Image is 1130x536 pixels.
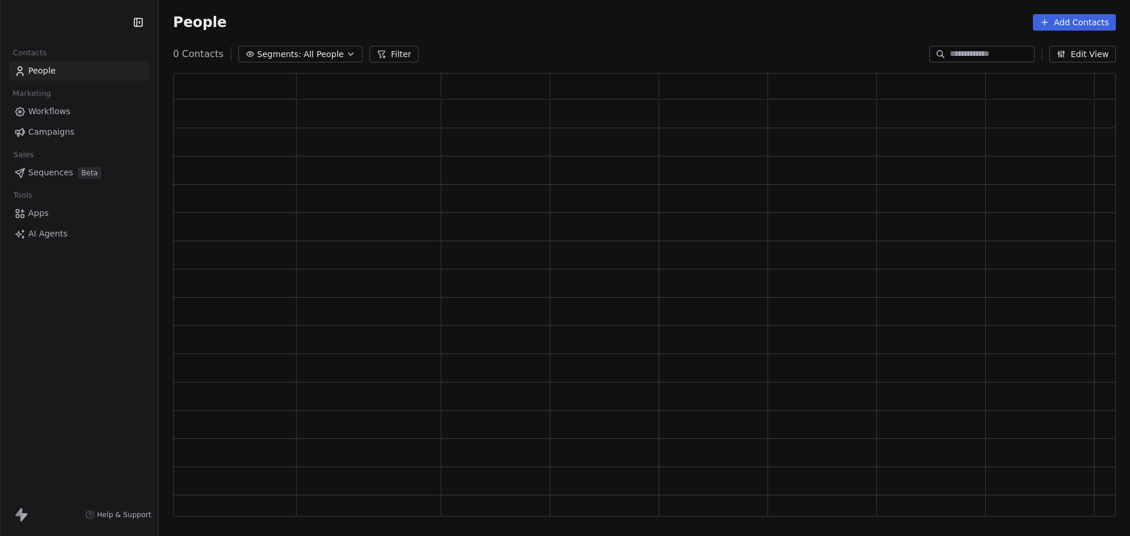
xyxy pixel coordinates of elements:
span: People [173,14,227,31]
span: Sales [8,146,39,164]
a: Help & Support [85,510,151,520]
span: People [28,65,56,77]
span: Sequences [28,167,73,179]
span: Workflows [28,105,71,118]
span: All People [304,48,344,61]
a: People [9,61,149,81]
span: Apps [28,207,49,219]
button: Filter [370,46,418,62]
a: AI Agents [9,224,149,244]
button: Add Contacts [1033,14,1116,31]
span: Contacts [8,44,52,62]
span: Marketing [8,85,56,102]
span: Tools [8,187,37,204]
span: 0 Contacts [173,47,224,61]
a: Workflows [9,102,149,121]
button: Edit View [1049,46,1116,62]
a: SequencesBeta [9,163,149,182]
span: Campaigns [28,126,74,138]
span: Segments: [257,48,301,61]
span: AI Agents [28,228,68,240]
span: Beta [78,167,101,179]
a: Apps [9,204,149,223]
span: Help & Support [97,510,151,520]
a: Campaigns [9,122,149,142]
